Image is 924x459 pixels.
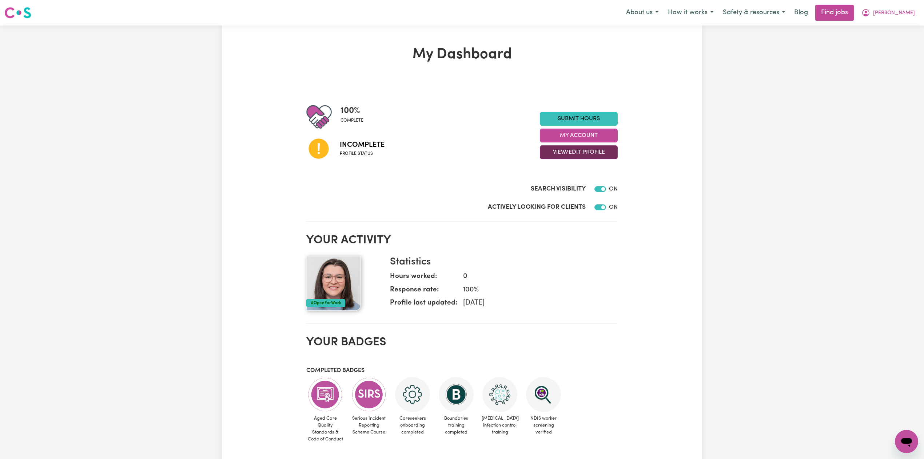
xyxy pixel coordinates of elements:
[895,430,918,453] iframe: Button to launch messaging window
[390,271,457,285] dt: Hours worked:
[457,271,612,282] dd: 0
[340,117,363,124] span: complete
[857,5,920,20] button: My Account
[351,377,386,412] img: CS Academy: Serious Incident Reporting Scheme course completed
[540,145,618,159] button: View/Edit Profile
[437,412,475,439] span: Boundaries training completed
[340,104,369,130] div: Profile completeness: 100%
[815,5,854,21] a: Find jobs
[790,5,812,21] a: Blog
[621,5,663,20] button: About us
[306,46,618,63] h1: My Dashboard
[340,140,385,150] span: Incomplete
[4,4,31,21] a: Careseekers logo
[609,186,618,192] span: ON
[873,9,915,17] span: [PERSON_NAME]
[457,285,612,295] dd: 100 %
[390,298,457,311] dt: Profile last updated:
[482,377,517,412] img: CS Academy: COVID-19 Infection Control Training course completed
[394,412,431,439] span: Careseekers onboarding completed
[340,104,363,117] span: 100 %
[525,412,562,439] span: NDIS worker screening verified
[308,377,343,412] img: CS Academy: Aged Care Quality Standards & Code of Conduct course completed
[390,285,457,298] dt: Response rate:
[4,6,31,19] img: Careseekers logo
[395,377,430,412] img: CS Academy: Careseekers Onboarding course completed
[306,299,345,307] div: #OpenForWork
[306,234,618,247] h2: Your activity
[340,150,385,157] span: Profile status
[526,377,561,412] img: NDIS Worker Screening Verified
[439,377,474,412] img: CS Academy: Boundaries in care and support work course completed
[481,412,519,439] span: [MEDICAL_DATA] infection control training
[306,367,618,374] h3: Completed badges
[540,112,618,126] a: Submit Hours
[531,184,586,194] label: Search Visibility
[609,204,618,210] span: ON
[306,256,361,311] img: Your profile picture
[350,412,388,439] span: Serious Incident Reporting Scheme Course
[457,298,612,309] dd: [DATE]
[306,336,618,349] h2: Your badges
[540,129,618,142] button: My Account
[306,412,344,446] span: Aged Care Quality Standards & Code of Conduct
[718,5,790,20] button: Safety & resources
[488,203,586,212] label: Actively Looking for Clients
[663,5,718,20] button: How it works
[390,256,612,268] h3: Statistics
